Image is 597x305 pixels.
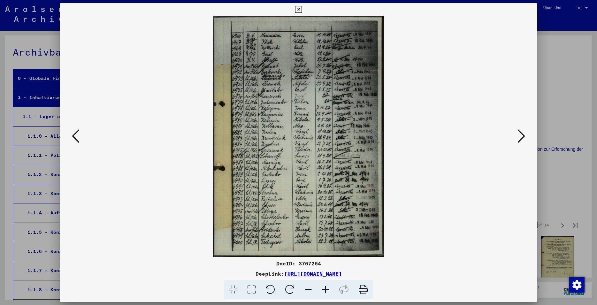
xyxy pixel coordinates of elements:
div: DocID: 3767264 [60,260,537,267]
img: Zustimmung ändern [569,277,585,293]
a: [URL][DOMAIN_NAME] [284,271,342,277]
img: 001.jpg [81,16,516,257]
div: DeepLink: [60,270,537,278]
div: Zustimmung ändern [569,277,584,292]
